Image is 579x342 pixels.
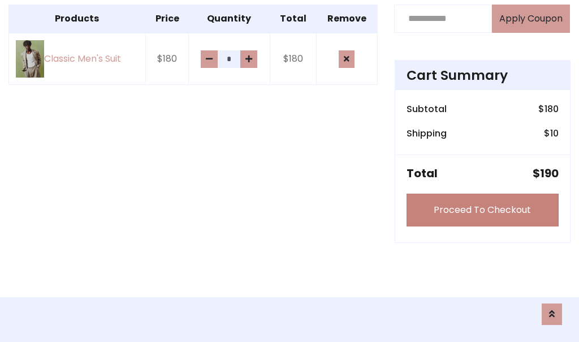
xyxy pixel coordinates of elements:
[9,5,146,33] th: Products
[145,5,189,33] th: Price
[270,33,316,85] td: $180
[492,5,570,33] button: Apply Coupon
[545,102,559,116] span: 180
[407,128,447,139] h6: Shipping
[407,104,447,114] h6: Subtotal
[407,166,438,180] h5: Total
[407,194,559,226] a: Proceed To Checkout
[145,33,189,85] td: $180
[189,5,270,33] th: Quantity
[540,165,559,181] span: 190
[270,5,316,33] th: Total
[550,127,559,140] span: 10
[407,67,559,83] h4: Cart Summary
[538,104,559,114] h6: $
[16,40,139,78] a: Classic Men's Suit
[316,5,377,33] th: Remove
[533,166,559,180] h5: $
[544,128,559,139] h6: $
